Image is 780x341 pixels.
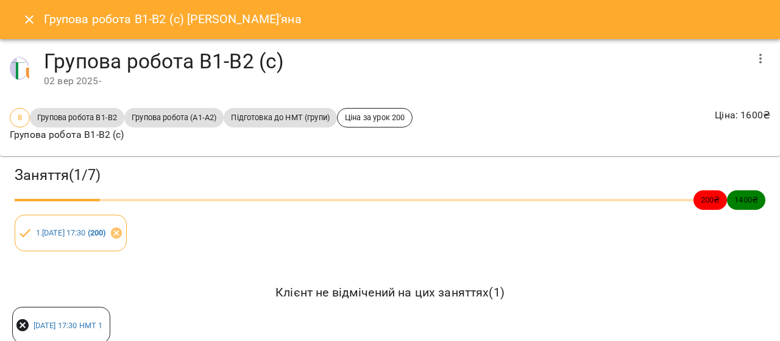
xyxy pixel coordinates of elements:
[224,112,337,123] span: Підготовка до НМТ (групи)
[10,112,29,123] span: 8
[10,127,413,142] p: Групова робота В1-В2 (с)
[44,10,302,29] h6: Групова робота В1-В2 (с) [PERSON_NAME]'яна
[44,49,746,74] h4: Групова робота В1-В2 (с)
[10,56,34,81] img: 9a1d62ba177fc1b8feef1f864f620c53.png
[124,112,224,123] span: Групова робота (А1-А2)
[34,321,103,330] a: [DATE] 17:30 НМТ 1
[30,112,124,123] span: Групова робота В1-В2
[727,194,765,206] span: 1400 ₴
[715,108,770,123] p: Ціна : 1600 ₴
[36,228,106,237] a: 1.[DATE] 17:30 (200)
[15,215,127,251] div: 1.[DATE] 17:30 (200)
[88,228,106,237] b: ( 200 )
[338,112,412,123] span: Ціна за урок 200
[693,194,728,206] span: 200 ₴
[15,166,765,185] h3: Заняття ( 1 / 7 )
[44,74,746,88] div: 02 вер 2025 -
[12,283,768,302] h6: Клієнт не відмічений на цих заняттях ( 1 )
[15,5,44,34] button: Close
